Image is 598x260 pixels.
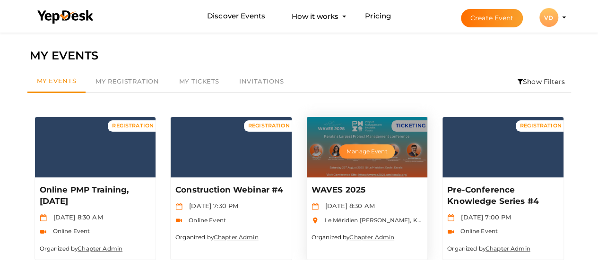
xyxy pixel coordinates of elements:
[175,217,182,224] img: video-icon.svg
[40,214,47,221] img: calendar.svg
[203,144,259,159] button: Manage Event
[537,8,561,27] button: VD
[175,185,285,196] p: Construction Webinar #4
[312,185,421,196] p: WAVES 2025
[339,144,395,159] button: Manage Event
[78,245,122,252] a: Chapter Admin
[37,77,77,84] span: My Events
[229,71,294,92] a: Invitations
[475,144,531,159] button: Manage Event
[511,71,571,92] li: Show Filters
[169,71,229,92] a: My Tickets
[30,47,569,65] div: MY EVENTS
[184,202,238,210] span: [DATE] 7:30 PM
[40,228,47,235] img: video-icon.svg
[447,185,556,207] p: Pre-Conference Knowledge Series #4
[95,77,159,85] span: My Registration
[184,217,226,224] span: Online Event
[175,203,182,210] img: calendar.svg
[40,185,149,207] p: Online PMP Training, [DATE]
[365,8,391,25] a: Pricing
[456,213,511,221] span: [DATE] 7:00 PM
[447,245,530,252] small: Organized by
[86,71,169,92] a: My Registration
[239,77,284,85] span: Invitations
[312,203,319,210] img: calendar.svg
[312,234,395,241] small: Organized by
[67,144,123,159] button: Manage Event
[539,14,558,21] profile-pic: VD
[321,202,375,210] span: [DATE] 8:30 AM
[447,228,454,235] img: video-icon.svg
[485,245,530,252] a: Chapter Admin
[179,77,219,85] span: My Tickets
[289,8,341,25] button: How it works
[207,8,265,25] a: Discover Events
[48,227,90,235] span: Online Event
[40,245,123,252] small: Organized by
[312,217,319,224] img: location.svg
[456,227,498,235] span: Online Event
[461,9,523,27] button: Create Event
[27,71,86,93] a: My Events
[49,213,103,221] span: [DATE] 8:30 AM
[214,234,259,241] a: Chapter Admin
[349,234,394,241] a: Chapter Admin
[175,234,259,241] small: Organized by
[539,8,558,27] div: VD
[447,214,454,221] img: calendar.svg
